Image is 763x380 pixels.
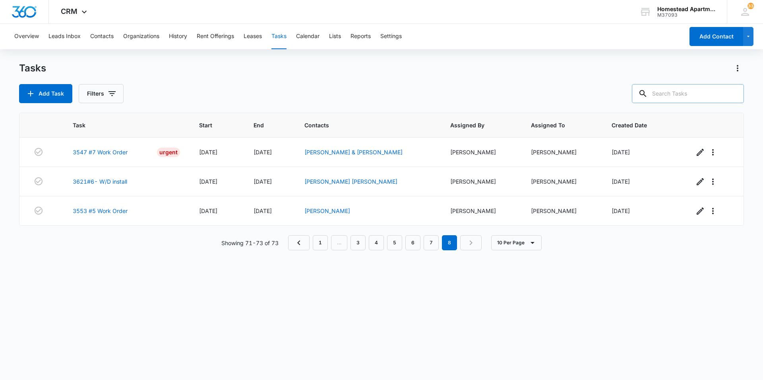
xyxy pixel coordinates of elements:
button: Organizations [123,24,159,49]
span: [DATE] [254,207,272,214]
nav: Pagination [288,235,482,250]
div: [PERSON_NAME] [531,148,593,156]
a: 3547 #7 Work Order [73,148,128,156]
a: Page 3 [351,235,366,250]
span: [DATE] [612,207,630,214]
button: Add Task [19,84,72,103]
div: [PERSON_NAME] [531,207,593,215]
span: End [254,121,274,129]
div: Urgent [157,148,180,157]
a: [PERSON_NAME] [304,207,350,214]
a: [PERSON_NAME] [PERSON_NAME] [304,178,397,185]
div: account id [657,12,715,18]
span: [DATE] [612,149,630,155]
a: 3553 #5 Work Order [73,207,128,215]
span: Assigned To [531,121,581,129]
button: Filters [79,84,124,103]
span: Start [199,121,223,129]
a: Page 1 [313,235,328,250]
span: [DATE] [199,178,217,185]
h1: Tasks [19,62,46,74]
span: [DATE] [254,178,272,185]
button: Reports [351,24,371,49]
button: Actions [731,62,744,75]
button: Leases [244,24,262,49]
button: Leads Inbox [48,24,81,49]
button: History [169,24,187,49]
a: Page 5 [387,235,402,250]
span: Created Date [612,121,663,129]
button: Add Contact [689,27,743,46]
a: Previous Page [288,235,310,250]
p: Showing 71-73 of 73 [221,239,279,247]
a: Page 7 [424,235,439,250]
div: notifications count [748,3,754,9]
div: account name [657,6,715,12]
span: 33 [748,3,754,9]
div: [PERSON_NAME] [450,207,512,215]
span: Task [73,121,169,129]
button: Rent Offerings [197,24,234,49]
button: Tasks [271,24,287,49]
button: Contacts [90,24,114,49]
a: 3621#6- W/D install [73,177,127,186]
span: [DATE] [254,149,272,155]
div: [PERSON_NAME] [450,177,512,186]
span: CRM [61,7,77,15]
a: Page 4 [369,235,384,250]
button: 10 Per Page [491,235,542,250]
em: 8 [442,235,457,250]
button: Calendar [296,24,320,49]
span: Assigned By [450,121,500,129]
span: Contacts [304,121,420,129]
span: [DATE] [612,178,630,185]
div: [PERSON_NAME] [450,148,512,156]
a: [PERSON_NAME] & [PERSON_NAME] [304,149,403,155]
button: Overview [14,24,39,49]
div: [PERSON_NAME] [531,177,593,186]
button: Settings [380,24,402,49]
button: Lists [329,24,341,49]
span: [DATE] [199,149,217,155]
a: Page 6 [405,235,420,250]
input: Search Tasks [632,84,744,103]
span: [DATE] [199,207,217,214]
